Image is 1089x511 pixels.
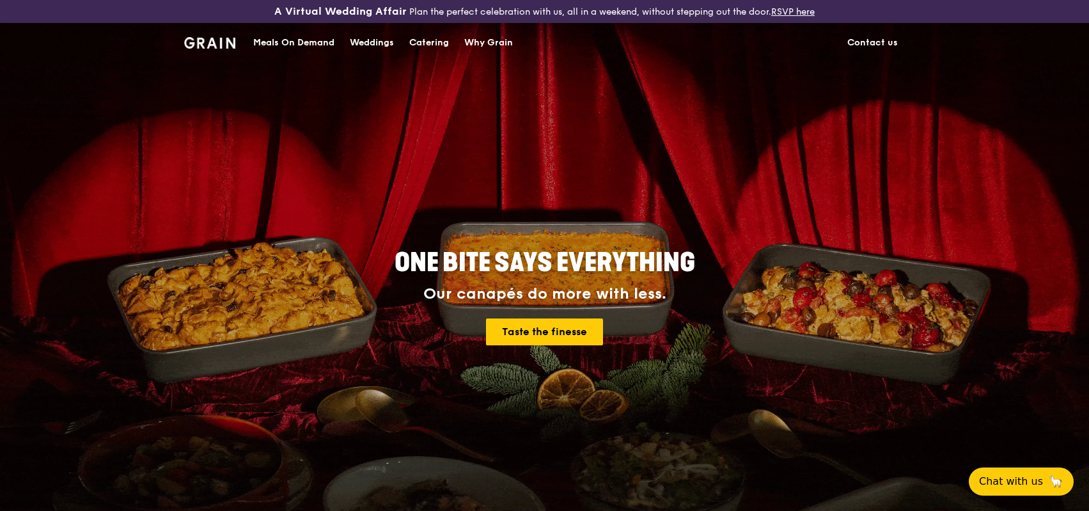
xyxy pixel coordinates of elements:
[486,318,603,345] a: Taste the finesse
[771,6,815,17] a: RSVP here
[1048,474,1063,489] span: 🦙
[464,24,513,62] div: Why Grain
[457,24,521,62] a: Why Grain
[402,24,457,62] a: Catering
[182,5,907,18] div: Plan the perfect celebration with us, all in a weekend, without stepping out the door.
[253,24,334,62] div: Meals On Demand
[395,248,695,278] span: ONE BITE SAYS EVERYTHING
[979,474,1043,489] span: Chat with us
[409,24,449,62] div: Catering
[315,285,775,303] div: Our canapés do more with less.
[342,24,402,62] a: Weddings
[840,24,905,62] a: Contact us
[184,22,236,61] a: GrainGrain
[350,24,394,62] div: Weddings
[969,468,1074,496] button: Chat with us🦙
[274,5,407,18] h3: A Virtual Wedding Affair
[184,37,236,49] img: Grain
